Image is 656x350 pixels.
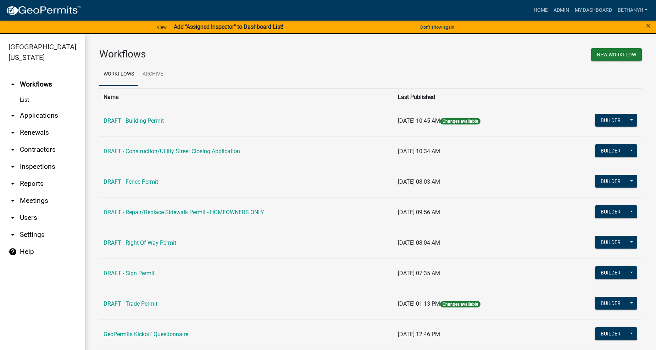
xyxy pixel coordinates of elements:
[398,209,440,216] span: [DATE] 09:56 AM
[9,128,17,137] i: arrow_drop_down
[99,48,365,60] h3: Workflows
[398,178,440,185] span: [DATE] 08:03 AM
[398,239,440,246] span: [DATE] 08:04 AM
[99,63,138,86] a: Workflows
[398,270,440,277] span: [DATE] 07:35 AM
[398,331,440,338] span: [DATE] 12:46 PM
[595,297,626,310] button: Builder
[9,248,17,256] i: help
[440,118,480,124] span: Changes available
[551,4,572,17] a: Admin
[104,117,164,124] a: DRAFT - Building Permit
[394,88,552,106] th: Last Published
[104,239,176,246] a: DRAFT - Right-Of-Way Permit
[104,209,264,216] a: DRAFT - Repair/Replace Sidewalk Permit - HOMEOWNERS ONLY
[417,21,457,33] button: Don't show again
[9,230,17,239] i: arrow_drop_down
[615,4,650,17] a: BethanyH
[138,63,167,86] a: Archive
[595,144,626,157] button: Builder
[595,266,626,279] button: Builder
[99,88,394,106] th: Name
[398,117,440,124] span: [DATE] 10:45 AM
[572,4,615,17] a: My Dashboard
[104,178,158,185] a: DRAFT - Fence Permit
[104,331,188,338] a: GeoPermits Kickoff Questionnaire
[595,114,626,127] button: Builder
[9,196,17,205] i: arrow_drop_down
[595,327,626,340] button: Builder
[9,111,17,120] i: arrow_drop_down
[9,162,17,171] i: arrow_drop_down
[398,300,440,307] span: [DATE] 01:13 PM
[9,213,17,222] i: arrow_drop_down
[531,4,551,17] a: Home
[9,80,17,89] i: arrow_drop_up
[104,300,157,307] a: DRAFT - Trade Permit
[646,21,651,30] button: Close
[398,148,440,155] span: [DATE] 10:34 AM
[440,301,480,307] span: Changes available
[9,179,17,188] i: arrow_drop_down
[595,205,626,218] button: Builder
[104,148,240,155] a: DRAFT - Construction/Utility Street Closing Application
[174,23,283,30] strong: Add "Assigned Inspector" to Dashboard List!
[9,145,17,154] i: arrow_drop_down
[595,175,626,188] button: Builder
[154,21,169,33] a: View
[646,21,651,30] span: ×
[595,236,626,249] button: Builder
[591,48,642,61] button: New Workflow
[104,270,155,277] a: DRAFT - Sign Permit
